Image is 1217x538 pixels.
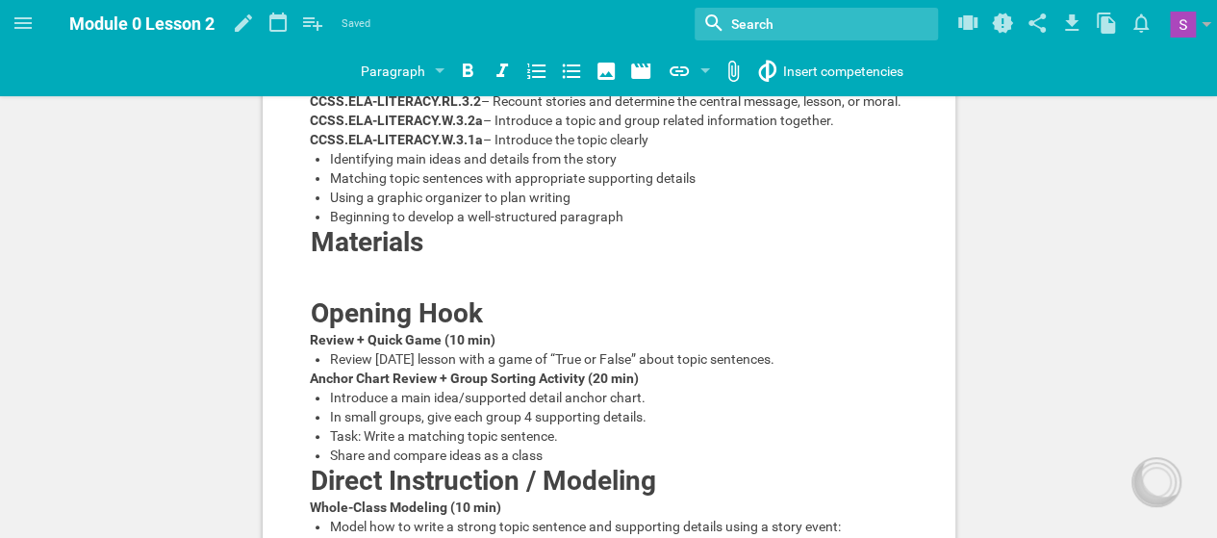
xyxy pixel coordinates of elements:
span: Saved [342,14,370,34]
span: CCSS.ELA-LITERACY.RL.3.2 [310,93,481,109]
span: Using a graphic organizer to plan writing [330,190,570,205]
span: Review [DATE] lesson with a game of “True or False” about topic sentences. [330,351,774,367]
span: Materials [311,226,423,258]
span: Beginning to develop a well-structured paragraph [330,209,623,224]
span: Anchor Chart Review + Group Sorting Activity (20 min) [310,371,639,386]
span: – Introduce a topic and group related information together. [483,113,834,128]
span: Review + Quick Game (10 min) [310,332,495,347]
span: Introduce a main idea/supported detail anchor chart. [330,390,646,405]
span: – Introduce the topic clearly [483,132,648,147]
span: Matching topic sentences with appropriate supporting details [330,170,696,186]
span: – Recount stories and determine the central message, lesson, or moral. [481,93,901,109]
span: CCSS.ELA-LITERACY.W.3.2a [310,113,483,128]
span: CCSS.ELA-LITERACY.W.3.1a [310,132,483,147]
div: Paragraph [361,60,425,83]
span: Share and compare ideas as a class [330,448,543,463]
span: Direct Instruction / Modeling [311,465,656,497]
input: Search [729,12,875,37]
span: Insert competencies [783,64,903,79]
span: In small groups, give each group 4 supporting details. [330,409,647,424]
span: Opening Hook [311,297,483,329]
span: Task: Write a matching topic sentence. [330,428,558,444]
span: Whole-Class Modeling (10 min) [310,500,501,515]
span: Identifying main ideas and details from the story [330,151,617,167]
span: Module 0 Lesson 2 [69,13,215,34]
